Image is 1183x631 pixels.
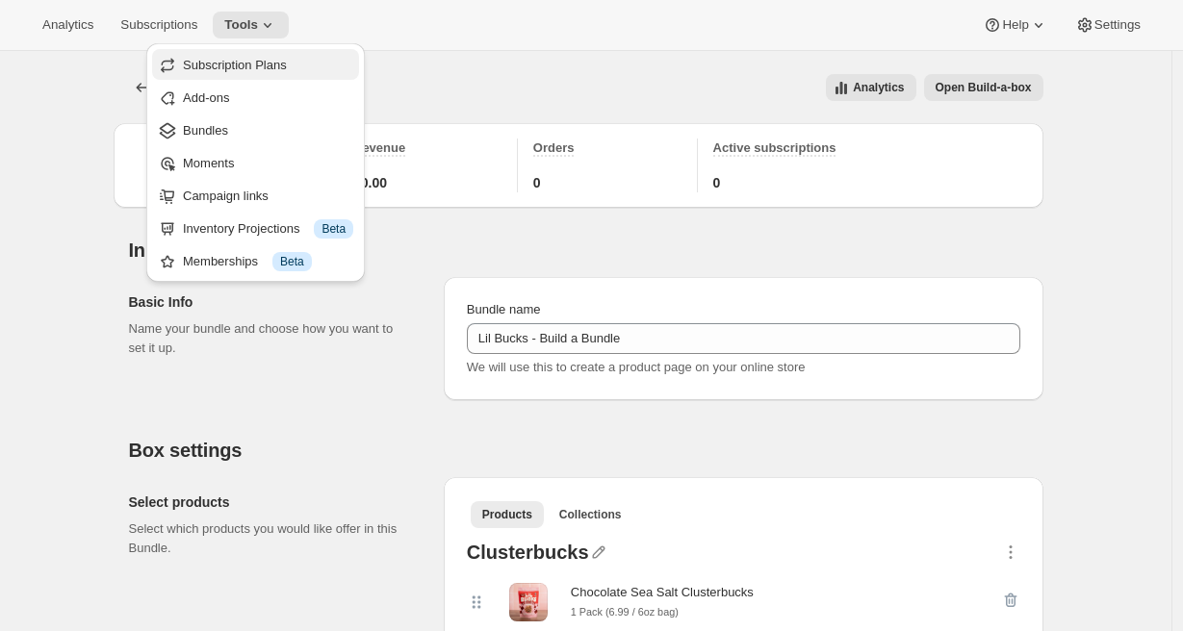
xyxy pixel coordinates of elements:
span: Active subscriptions [713,140,836,155]
span: 0 [533,173,541,192]
span: Orders [533,140,575,155]
span: Moments [183,156,234,170]
span: Open Build-a-box [936,80,1032,95]
div: Chocolate Sea Salt Clusterbucks [571,583,754,602]
span: Subscriptions [120,17,197,33]
span: Settings [1094,17,1141,33]
span: Add-ons [183,90,229,105]
small: 1 Pack (6.99 / 6oz bag) [571,606,679,618]
input: ie. Smoothie box [467,323,1020,354]
span: Help [1002,17,1028,33]
button: Campaign links [152,180,359,211]
span: Collections [559,507,622,522]
button: Analytics [31,12,105,38]
h2: Basic Info [129,292,413,312]
span: Subscription Plans [183,58,287,72]
button: Bundles [152,114,359,145]
span: Beta [321,221,346,237]
span: Bundle name [467,302,541,316]
button: Tools [213,12,289,38]
button: Help [971,12,1059,38]
button: Memberships [152,245,359,276]
h2: Box settings [129,439,1043,462]
button: Settings [1064,12,1152,38]
button: Subscription Plans [152,49,359,80]
span: Revenue [353,140,405,155]
span: Beta [280,254,304,269]
span: Analytics [42,17,93,33]
h2: Select products [129,492,413,512]
div: Memberships [183,252,353,271]
span: 0 [713,173,721,192]
button: Inventory Projections [152,213,359,243]
span: Tools [224,17,258,33]
p: Select which products you would like offer in this Bundle. [129,519,413,558]
button: View links to open the build-a-box on the online store [924,74,1043,101]
span: We will use this to create a product page on your online store [467,360,806,374]
button: Moments [152,147,359,178]
h2: Initial setup [129,239,1043,262]
span: Analytics [853,80,904,95]
span: Bundles [183,123,228,138]
span: Campaign links [183,189,269,203]
div: Clusterbucks [467,543,589,568]
button: Bundles [129,74,156,101]
button: View all analytics related to this specific bundles, within certain timeframes [826,74,915,101]
img: Chocolate Sea Salt Clusterbucks [509,583,548,621]
div: Inventory Projections [183,219,353,239]
span: Products [482,507,532,522]
button: Add-ons [152,82,359,113]
p: Name your bundle and choose how you want to set it up. [129,319,413,358]
button: Subscriptions [109,12,209,38]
